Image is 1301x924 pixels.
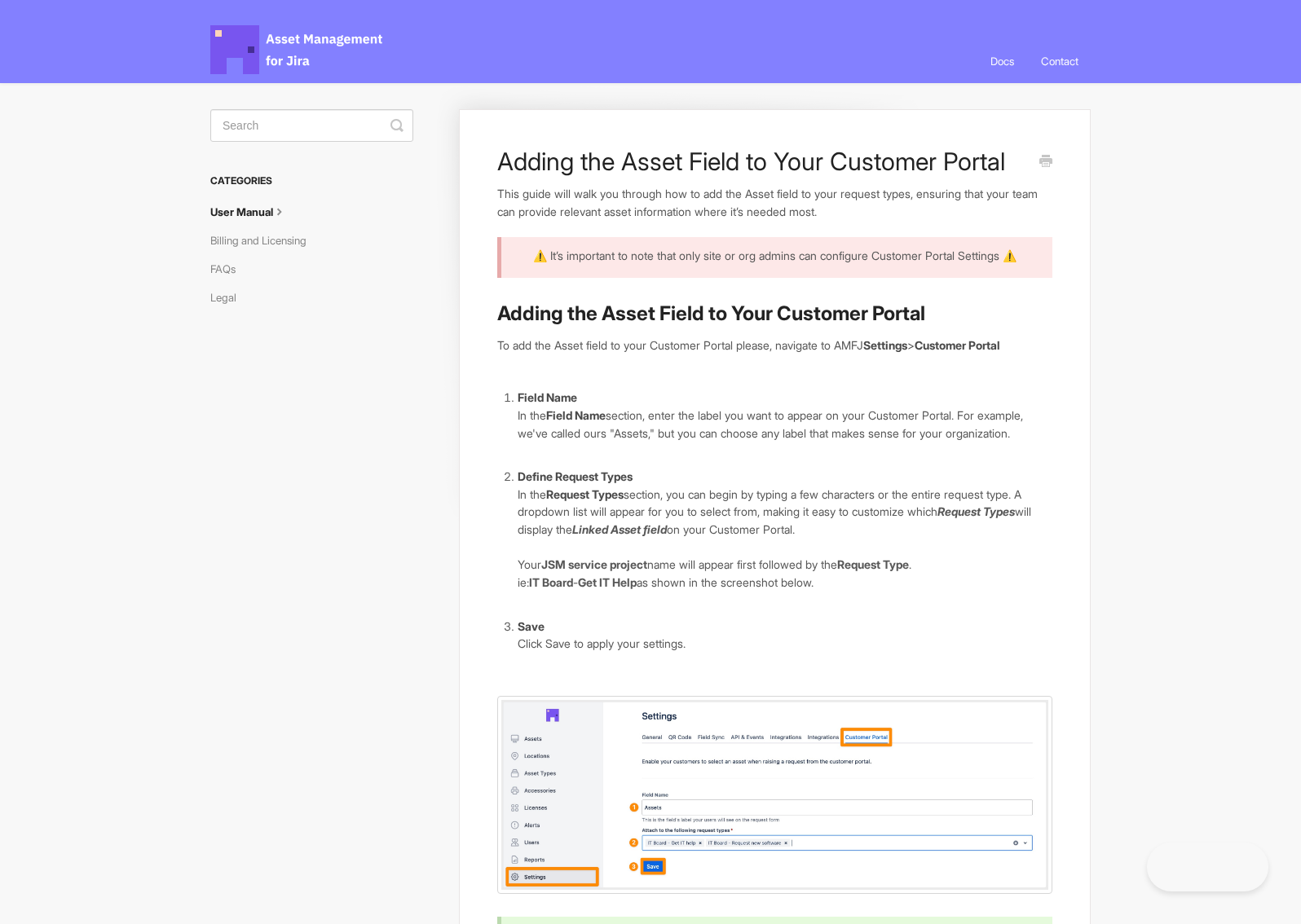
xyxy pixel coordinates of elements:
p: ⚠️ It’s important to note that only site or org admins can configure Customer Portal Settings ⚠️ [518,247,1032,265]
iframe: Toggle Customer Support [1147,843,1268,891]
a: Legal [210,284,249,310]
input: Search [210,109,413,142]
strong: Settings [863,338,907,352]
strong: Save [518,619,545,633]
b: JSM service project [541,557,647,571]
b: Request Type [837,557,909,571]
strong: Define Request Types [518,469,633,483]
p: This guide will walk you through how to add the Asset field to your request types, ensuring that ... [497,185,1052,220]
b: IT Board [529,575,573,589]
strong: Request Types [546,487,624,501]
p: In the section, you can begin by typing a few characters or the entire request type. A dropdown l... [518,486,1052,539]
p: Click Save to apply your settings. [518,635,1052,653]
i: Linked Asset field [572,522,667,536]
strong: Field Name [546,408,606,422]
p: Your name will appear first followed by the . [518,556,1052,574]
p: In the section, enter the label you want to appear on your Customer Portal. For example, we've ca... [518,407,1052,442]
p: To add the Asset field to your Customer Portal please, navigate to AMFJ > [497,337,1052,354]
a: User Manual [210,199,300,225]
a: Billing and Licensing [210,227,319,253]
a: Contact [1029,39,1091,83]
a: Print this Article [1039,153,1052,171]
h2: Adding the Asset Field to Your Customer Portal [497,301,1052,327]
b: Get IT Help [578,575,637,589]
span: Asset Management for Jira Docs [210,25,385,74]
h3: Categories [210,166,413,196]
strong: Customer Portal [915,338,1000,352]
a: Docs [978,39,1026,83]
strong: Field Name [518,390,577,404]
i: Request Types [937,504,1015,518]
p: ie: - as shown in the screenshot below. [518,574,1052,592]
a: FAQs [210,256,248,282]
h1: Adding the Asset Field to Your Customer Portal [497,147,1028,176]
img: file-hcrZF5no9P.jpg [497,696,1052,895]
